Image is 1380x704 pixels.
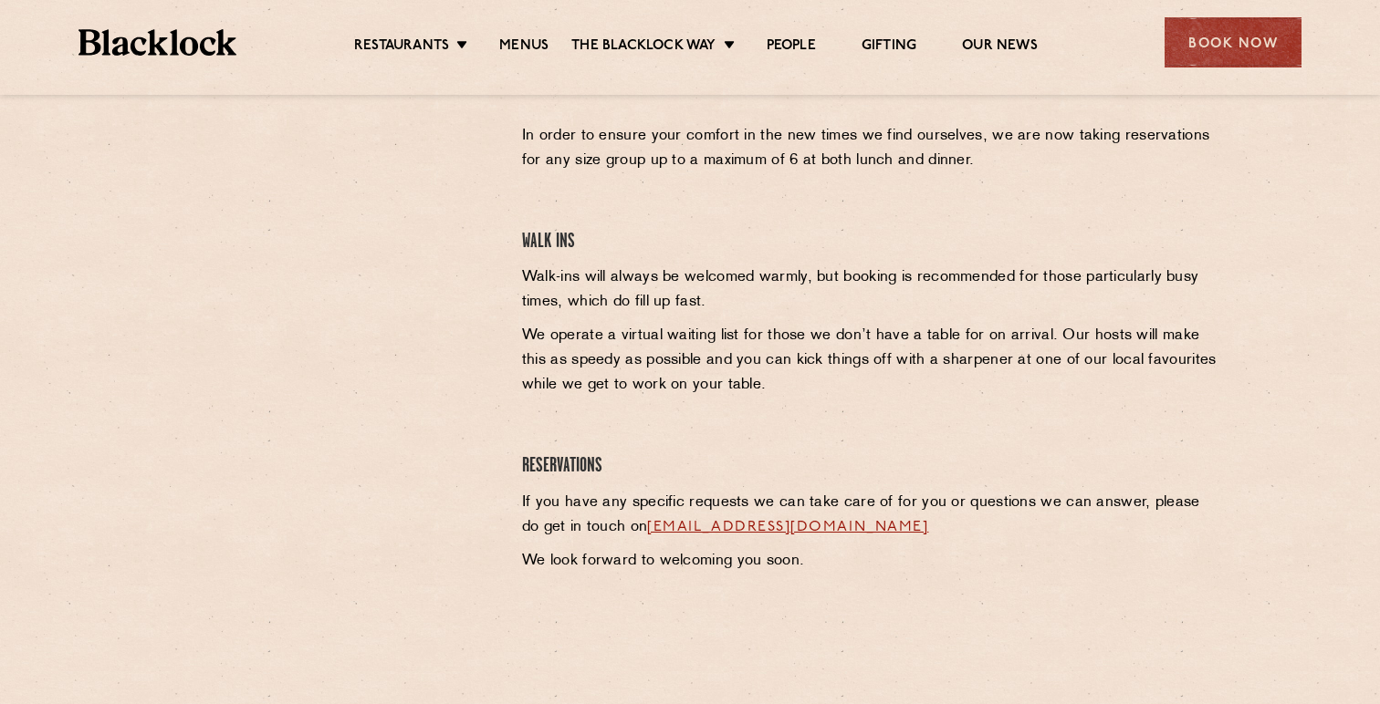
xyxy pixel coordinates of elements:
a: Restaurants [354,37,449,57]
p: In order to ensure your comfort in the new times we find ourselves, we are now taking reservation... [522,124,1222,173]
img: BL_Textured_Logo-footer-cropped.svg [78,29,236,56]
a: Our News [962,37,1038,57]
a: [EMAIL_ADDRESS][DOMAIN_NAME] [647,520,928,534]
iframe: OpenTable make booking widget [225,65,429,339]
a: The Blacklock Way [571,37,716,57]
h4: Walk Ins [522,230,1222,254]
h4: Reservations [522,454,1222,479]
p: We operate a virtual waiting list for those we don’t have a table for on arrival. Our hosts will ... [522,324,1222,398]
a: People [767,37,816,57]
a: Menus [499,37,549,57]
p: We look forward to welcoming you soon. [522,549,1222,574]
a: Gifting [862,37,916,57]
p: Walk-ins will always be welcomed warmly, but booking is recommended for those particularly busy t... [522,265,1222,315]
div: Book Now [1165,17,1302,67]
p: If you have any specific requests we can take care of for you or questions we can answer, please ... [522,491,1222,540]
